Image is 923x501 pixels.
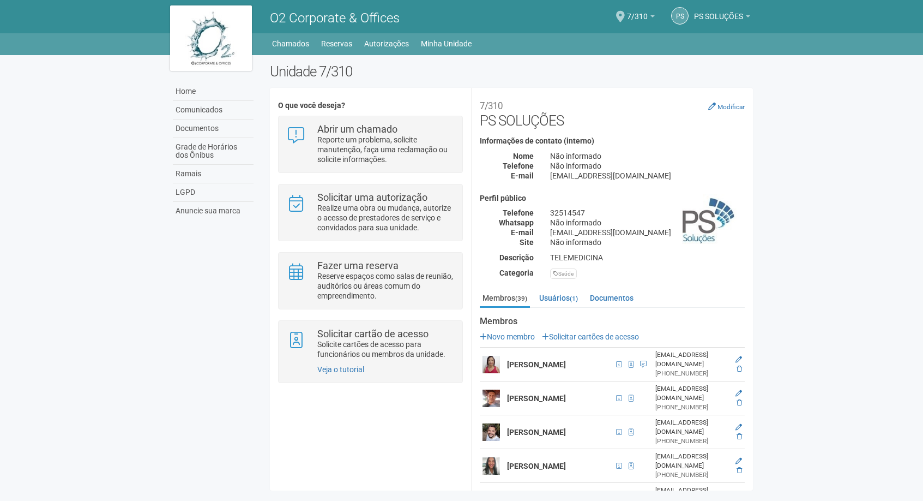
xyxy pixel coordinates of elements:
h2: PS SOLUÇÕES [480,96,745,129]
a: PS SOLUÇÕES [694,14,750,22]
h2: Unidade 7/310 [270,63,753,80]
a: Solicitar cartão de acesso Solicite cartões de acesso para funcionários ou membros da unidade. [287,329,454,359]
a: 7/310 [627,14,655,22]
a: Editar membro [735,424,742,431]
a: Home [173,82,254,101]
div: [EMAIL_ADDRESS][DOMAIN_NAME] [542,228,753,237]
a: Solicitar cartões de acesso [542,332,639,341]
h4: O que você deseja? [278,102,463,110]
strong: Nome [513,152,534,160]
div: [EMAIL_ADDRESS][DOMAIN_NAME] [542,171,753,181]
div: Saúde [550,269,577,279]
strong: Telefone [503,162,534,170]
a: Minha Unidade [421,36,472,51]
strong: E-mail [511,228,534,237]
a: Documentos [587,290,636,306]
strong: Abrir um chamado [317,123,397,135]
img: user.png [482,390,500,407]
strong: [PERSON_NAME] [507,428,566,437]
a: Veja o tutorial [317,365,364,374]
h4: Perfil público [480,194,745,202]
strong: Categoria [499,269,534,277]
div: [PHONE_NUMBER] [655,369,727,378]
a: PS [671,7,689,25]
small: Modificar [717,103,745,111]
div: [EMAIL_ADDRESS][DOMAIN_NAME] [655,418,727,437]
strong: Solicitar cartão de acesso [317,328,429,339]
span: O2 Corporate & Offices [270,10,400,26]
a: Fazer uma reserva Reserve espaços como salas de reunião, auditórios ou áreas comum do empreendime... [287,261,454,301]
strong: Descrição [499,253,534,262]
img: business.png [682,194,737,249]
div: Não informado [542,151,753,161]
p: Solicite cartões de acesso para funcionários ou membros da unidade. [317,339,454,359]
small: (39) [515,295,527,302]
a: Modificar [708,102,745,111]
p: Reserve espaços como salas de reunião, auditórios ou áreas comum do empreendimento. [317,271,454,301]
a: Excluir membro [737,365,742,373]
img: user.png [482,356,500,373]
a: Ramais [173,165,254,183]
a: Abrir um chamado Reporte um problema, solicite manutenção, faça uma reclamação ou solicite inform... [287,124,454,164]
a: Excluir membro [737,467,742,474]
a: Documentos [173,120,254,138]
img: logo.jpg [170,5,252,71]
a: Editar membro [735,390,742,397]
strong: [PERSON_NAME] [507,462,566,470]
a: Excluir membro [737,433,742,440]
strong: [PERSON_NAME] [507,394,566,403]
div: [EMAIL_ADDRESS][DOMAIN_NAME] [655,384,727,403]
div: 32514547 [542,208,753,218]
div: TELEMEDICINA [542,253,753,263]
a: Excluir membro [737,399,742,407]
strong: Membros [480,317,745,326]
a: Comunicados [173,101,254,120]
div: [EMAIL_ADDRESS][DOMAIN_NAME] [655,452,727,470]
strong: Site [520,238,534,247]
a: Grade de Horários dos Ônibus [173,138,254,165]
a: Autorizações [364,36,409,51]
div: [EMAIL_ADDRESS][DOMAIN_NAME] [655,350,727,369]
img: user.png [482,457,500,475]
a: Anuncie sua marca [173,202,254,220]
div: [PHONE_NUMBER] [655,403,727,412]
div: [PHONE_NUMBER] [655,437,727,446]
strong: Fazer uma reserva [317,260,399,271]
a: LGPD [173,183,254,202]
strong: [PERSON_NAME] [507,360,566,369]
p: Realize uma obra ou mudança, autorize o acesso de prestadores de serviço e convidados para sua un... [317,203,454,232]
div: Não informado [542,218,753,228]
div: [PHONE_NUMBER] [655,470,727,480]
strong: Solicitar uma autorização [317,192,427,203]
a: Usuários(1) [536,290,581,306]
a: Membros(39) [480,290,530,308]
a: Editar membro [735,356,742,363]
a: Editar membro [735,457,742,465]
span: 7/310 [627,2,648,21]
p: Reporte um problema, solicite manutenção, faça uma reclamação ou solicite informações. [317,135,454,164]
div: Não informado [542,237,753,247]
span: PS SOLUÇÕES [694,2,743,21]
a: Chamados [272,36,309,51]
h4: Informações de contato (interno) [480,137,745,145]
a: Solicitar uma autorização Realize uma obra ou mudança, autorize o acesso de prestadores de serviç... [287,193,454,232]
img: user.png [482,424,500,441]
strong: Telefone [503,208,534,217]
a: Novo membro [480,332,535,341]
small: 7/310 [480,100,503,111]
strong: E-mail [511,171,534,180]
small: (1) [570,295,578,302]
a: Reservas [321,36,352,51]
strong: Whatsapp [499,218,534,227]
div: Não informado [542,161,753,171]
